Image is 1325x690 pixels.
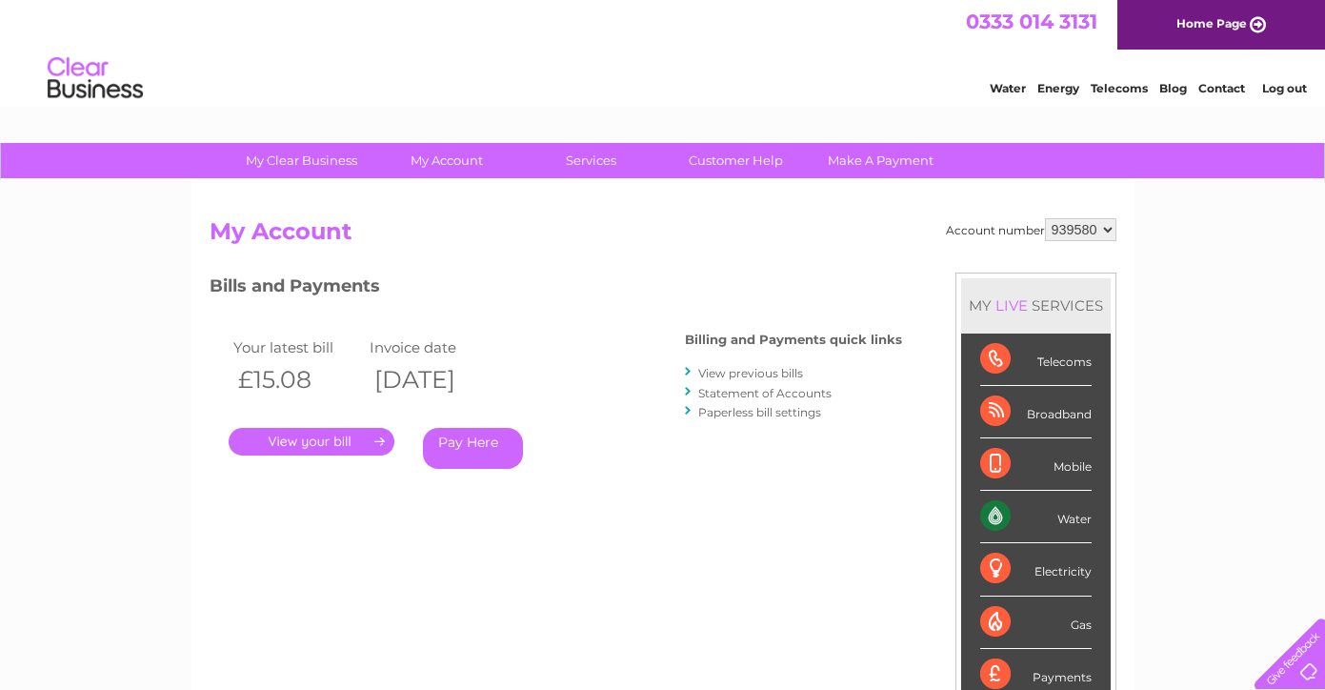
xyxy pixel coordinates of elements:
a: My Account [368,143,525,178]
td: Invoice date [365,335,502,360]
div: Clear Business is a trading name of Verastar Limited (registered in [GEOGRAPHIC_DATA] No. 3667643... [213,10,1114,92]
a: Energy [1037,81,1079,95]
a: Paperless bill settings [698,405,821,419]
td: Your latest bill [229,335,366,360]
a: View previous bills [698,366,803,380]
div: Mobile [980,438,1092,491]
a: . [229,428,394,456]
div: Broadband [980,386,1092,438]
h2: My Account [210,218,1116,254]
a: Blog [1159,81,1187,95]
h3: Bills and Payments [210,273,902,306]
a: 0333 014 3131 [966,10,1097,33]
th: £15.08 [229,360,366,399]
div: MY SERVICES [961,278,1111,333]
a: Telecoms [1091,81,1148,95]
a: Contact [1198,81,1245,95]
div: LIVE [992,296,1032,315]
a: Water [990,81,1026,95]
a: Make A Payment [802,143,959,178]
img: logo.png [47,50,144,108]
a: Services [512,143,670,178]
a: Pay Here [423,428,523,469]
a: Log out [1262,81,1307,95]
h4: Billing and Payments quick links [685,333,902,347]
div: Telecoms [980,334,1092,386]
div: Account number [946,218,1116,241]
a: Statement of Accounts [698,386,832,400]
div: Electricity [980,543,1092,596]
div: Water [980,491,1092,543]
th: [DATE] [365,360,502,399]
a: My Clear Business [223,143,380,178]
a: Customer Help [657,143,814,178]
div: Gas [980,597,1092,649]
